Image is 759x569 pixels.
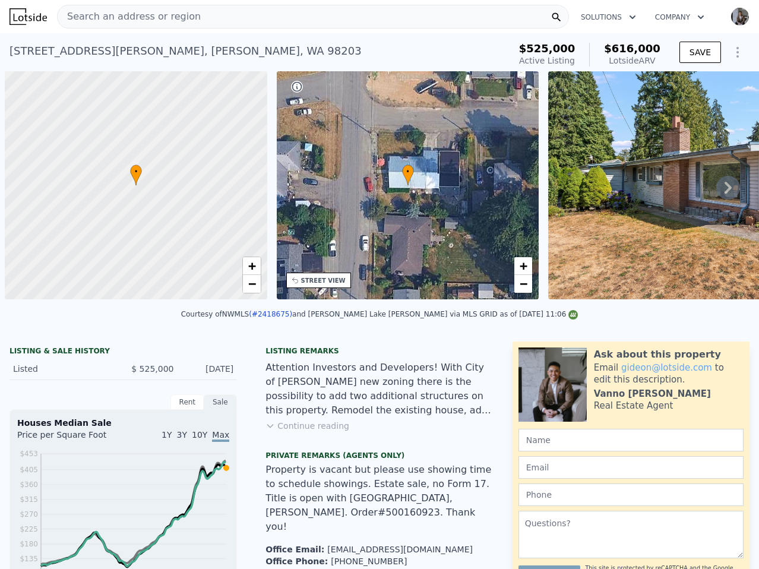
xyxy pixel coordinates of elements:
tspan: $405 [20,466,38,474]
input: Phone [518,483,744,506]
div: Price per Square Foot [17,429,124,448]
div: [STREET_ADDRESS][PERSON_NAME] , [PERSON_NAME] , WA 98203 [10,43,362,59]
span: + [248,258,255,273]
div: Attention Investors and Developers! With City of [PERSON_NAME] new zoning there is the possibilit... [265,361,493,418]
tspan: $270 [20,510,38,519]
li: [PHONE_NUMBER] [265,555,493,567]
div: Listed [13,363,114,375]
tspan: $225 [20,525,38,533]
div: Ask about this property [594,347,721,362]
span: Search an address or region [58,10,201,24]
a: gideon@lotside.com [621,362,712,373]
span: 10Y [192,430,207,440]
span: $616,000 [604,42,660,55]
tspan: $453 [20,450,38,458]
span: $ 525,000 [131,364,173,374]
div: Courtesy of NWMLS and [PERSON_NAME] Lake [PERSON_NAME] via MLS GRID as of [DATE] 11:06 [181,310,578,318]
div: Private Remarks (Agents Only) [265,451,493,463]
input: Email [518,456,744,479]
div: • [130,165,142,185]
span: + [520,258,527,273]
button: SAVE [679,42,721,63]
div: STREET VIEW [301,276,346,285]
div: Lotside ARV [604,55,660,67]
div: Sale [204,394,237,410]
a: Zoom in [243,257,261,275]
span: • [130,166,142,177]
span: − [520,276,527,291]
span: $525,000 [519,42,575,55]
div: Rent [170,394,204,410]
div: Houses Median Sale [17,417,229,429]
span: Active Listing [519,56,575,65]
span: Property is vacant but please use showing time to schedule showings. Estate sale, no Form 17. Tit... [265,464,491,532]
button: Show Options [726,40,749,64]
span: Office Phone: [265,557,331,566]
a: Zoom out [243,275,261,293]
tspan: $135 [20,555,38,563]
img: NWMLS Logo [568,310,578,320]
span: 3Y [177,430,187,440]
button: Continue reading [265,420,349,432]
tspan: $180 [20,540,38,548]
span: Office Email: [265,545,327,554]
tspan: $360 [20,481,38,489]
div: Email to edit this description. [594,362,744,385]
a: Zoom in [514,257,532,275]
a: (#2418675) [249,310,292,318]
img: Lotside [10,8,47,25]
li: [EMAIL_ADDRESS][DOMAIN_NAME] [265,543,493,555]
span: • [402,166,414,177]
button: Company [646,7,714,28]
div: Real Estate Agent [594,400,673,412]
img: avatar [730,7,749,26]
input: Name [518,429,744,451]
div: [DATE] [183,363,233,375]
span: Max [212,430,229,442]
button: Solutions [571,7,646,28]
span: − [248,276,255,291]
div: LISTING & SALE HISTORY [10,346,237,358]
div: • [402,165,414,185]
a: Zoom out [514,275,532,293]
div: Vanno [PERSON_NAME] [594,388,711,400]
div: Listing remarks [265,346,493,356]
tspan: $315 [20,495,38,504]
span: 1Y [162,430,172,440]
